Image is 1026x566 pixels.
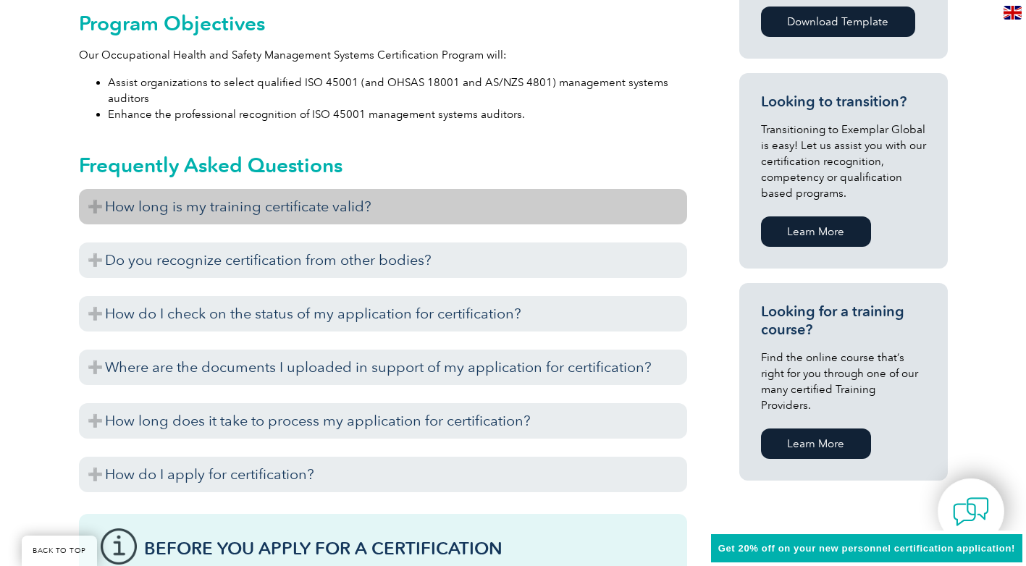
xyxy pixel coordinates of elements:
h3: Where are the documents I uploaded in support of my application for certification? [79,350,687,385]
li: Assist organizations to select qualified ISO 45001 (and OHSAS 18001 and AS/NZS 4801) management s... [108,75,687,106]
h3: How long is my training certificate valid? [79,189,687,224]
h3: Before You Apply For a Certification [144,539,665,557]
li: Enhance the professional recognition of ISO 45001 management systems auditors. [108,106,687,122]
h3: How do I apply for certification? [79,457,687,492]
h3: Looking for a training course? [761,303,926,339]
h2: Program Objectives [79,12,687,35]
span: Get 20% off on your new personnel certification application! [718,543,1015,554]
p: Find the online course that’s right for you through one of our many certified Training Providers. [761,350,926,413]
a: Download Template [761,7,915,37]
img: en [1004,6,1022,20]
p: Transitioning to Exemplar Global is easy! Let us assist you with our certification recognition, c... [761,122,926,201]
a: Learn More [761,428,871,459]
h3: How long does it take to process my application for certification? [79,403,687,439]
h3: Do you recognize certification from other bodies? [79,242,687,278]
h2: Frequently Asked Questions [79,153,687,177]
h3: How do I check on the status of my application for certification? [79,296,687,331]
p: Our Occupational Health and Safety Management Systems Certification Program will: [79,47,687,63]
img: contact-chat.png [953,494,989,530]
a: Learn More [761,216,871,247]
a: BACK TO TOP [22,536,97,566]
h3: Looking to transition? [761,93,926,111]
